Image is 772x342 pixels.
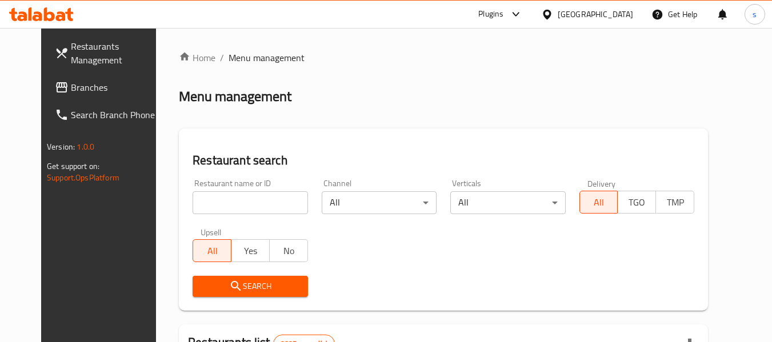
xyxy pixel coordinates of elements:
h2: Menu management [179,87,291,106]
button: Search [193,276,307,297]
button: Yes [231,239,270,262]
span: No [274,243,303,259]
span: All [198,243,227,259]
h2: Restaurant search [193,152,694,169]
a: Support.OpsPlatform [47,170,119,185]
nav: breadcrumb [179,51,708,65]
label: Delivery [587,179,616,187]
div: [GEOGRAPHIC_DATA] [558,8,633,21]
div: Plugins [478,7,503,21]
button: All [193,239,231,262]
span: Search [202,279,298,293]
button: No [269,239,308,262]
div: All [450,191,565,214]
div: All [322,191,437,214]
a: Branches [46,74,170,101]
a: Search Branch Phone [46,101,170,128]
span: Version: [47,139,75,154]
span: Get support on: [47,159,99,174]
li: / [220,51,224,65]
span: Search Branch Phone [71,108,161,122]
span: 1.0.0 [77,139,94,154]
input: Search for restaurant name or ID.. [193,191,307,214]
button: TGO [617,191,656,214]
label: Upsell [201,228,222,236]
span: TMP [661,194,690,211]
span: Branches [71,81,161,94]
a: Restaurants Management [46,33,170,74]
span: TGO [622,194,651,211]
span: Yes [236,243,265,259]
button: TMP [655,191,694,214]
button: All [579,191,618,214]
span: All [585,194,614,211]
span: Restaurants Management [71,39,161,67]
span: Menu management [229,51,305,65]
a: Home [179,51,215,65]
span: s [753,8,757,21]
